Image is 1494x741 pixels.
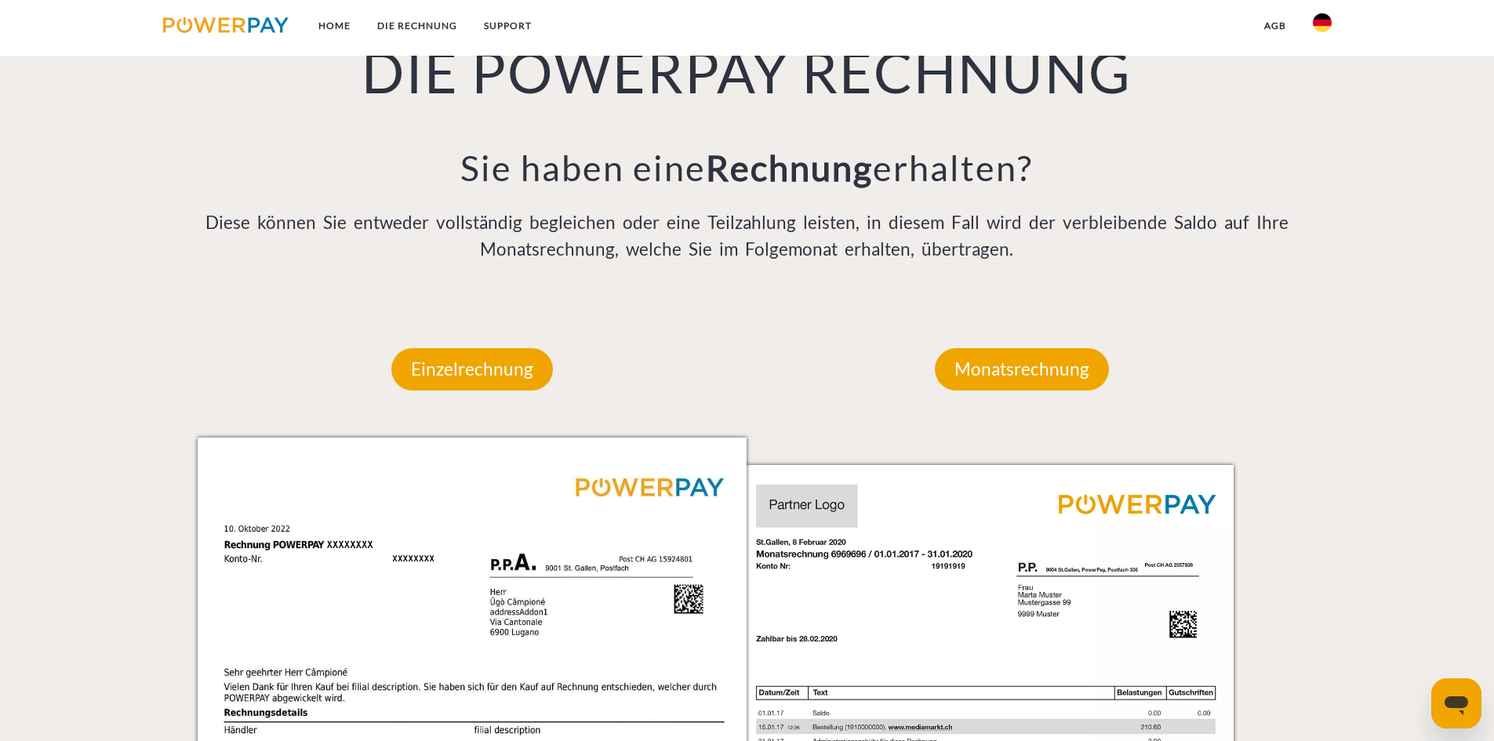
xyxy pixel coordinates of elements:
[198,209,1297,263] p: Diese können Sie entweder vollständig begleichen oder eine Teilzahlung leisten, in diesem Fall wi...
[198,36,1297,107] h1: DIE POWERPAY RECHNUNG
[471,12,545,40] a: SUPPORT
[1431,678,1481,728] iframe: Schaltfläche zum Öffnen des Messaging-Fensters
[935,348,1109,390] p: Monatsrechnung
[1251,12,1300,40] a: agb
[706,147,873,189] b: Rechnung
[305,12,364,40] a: Home
[364,12,471,40] a: DIE RECHNUNG
[1313,13,1332,32] img: de
[163,17,289,33] img: logo-powerpay.svg
[391,348,553,390] p: Einzelrechnung
[198,146,1297,190] h3: Sie haben eine erhalten?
